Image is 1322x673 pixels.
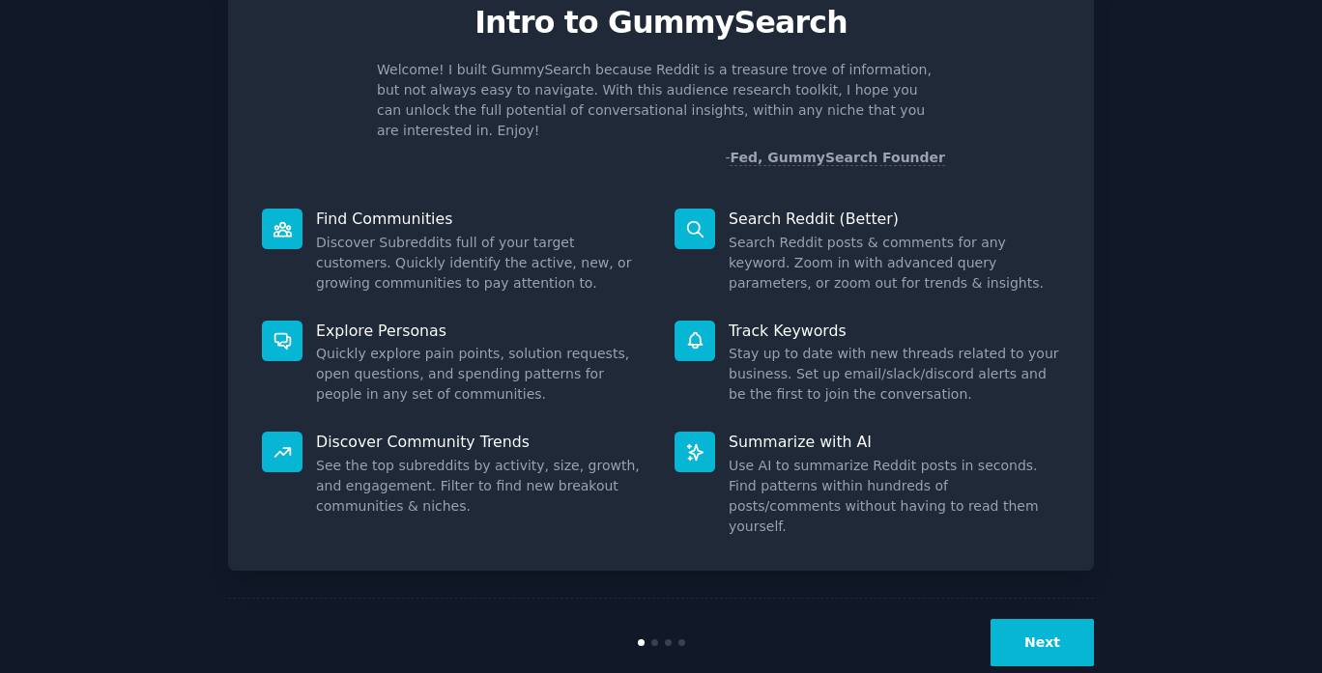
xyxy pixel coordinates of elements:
p: Track Keywords [729,321,1060,341]
button: Next [991,619,1094,666]
dd: Search Reddit posts & comments for any keyword. Zoom in with advanced query parameters, or zoom o... [729,233,1060,294]
p: Find Communities [316,209,647,229]
p: Explore Personas [316,321,647,341]
p: Intro to GummySearch [248,6,1074,40]
p: Welcome! I built GummySearch because Reddit is a treasure trove of information, but not always ea... [377,60,945,141]
p: Discover Community Trends [316,432,647,452]
dd: Stay up to date with new threads related to your business. Set up email/slack/discord alerts and ... [729,344,1060,405]
div: - [725,148,945,168]
dd: See the top subreddits by activity, size, growth, and engagement. Filter to find new breakout com... [316,456,647,517]
a: Fed, GummySearch Founder [730,150,945,166]
p: Summarize with AI [729,432,1060,452]
p: Search Reddit (Better) [729,209,1060,229]
dd: Discover Subreddits full of your target customers. Quickly identify the active, new, or growing c... [316,233,647,294]
dd: Quickly explore pain points, solution requests, open questions, and spending patterns for people ... [316,344,647,405]
dd: Use AI to summarize Reddit posts in seconds. Find patterns within hundreds of posts/comments with... [729,456,1060,537]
